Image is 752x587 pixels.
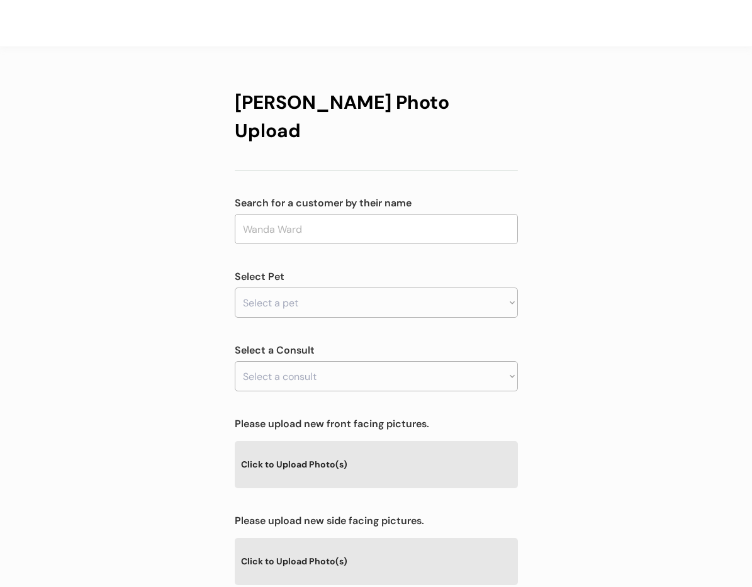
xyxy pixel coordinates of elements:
[235,513,518,528] div: Please upload new side facing pictures.
[235,441,518,487] div: Click to Upload Photo(s)
[235,416,518,432] div: Please upload new front facing pictures.
[235,269,518,284] div: Select Pet
[235,538,518,584] div: Click to Upload Photo(s)
[235,343,518,358] div: Select a Consult
[235,196,518,211] div: Search for a customer by their name
[235,88,518,145] div: [PERSON_NAME] Photo Upload
[235,214,518,244] input: Wanda Ward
